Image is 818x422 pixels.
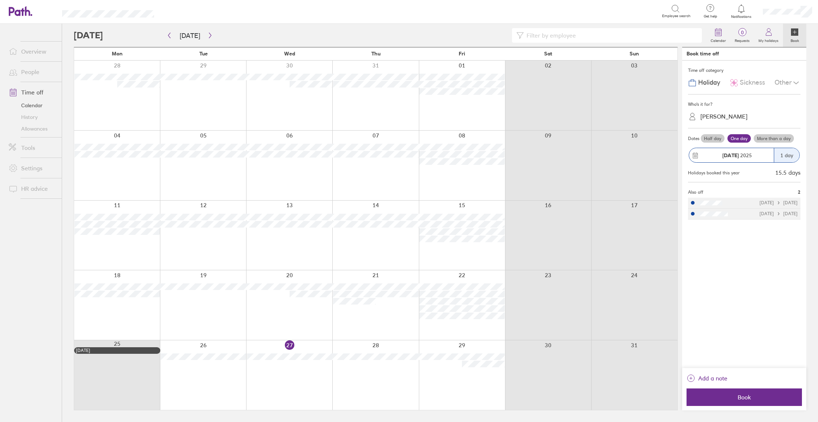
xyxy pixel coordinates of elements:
a: Calendar [3,100,62,111]
div: Holidays booked this year [688,170,740,175]
div: Search [174,8,192,14]
div: [DATE] [DATE] [760,211,798,216]
span: 2 [798,190,800,195]
button: [DATE] 20251 day [688,144,800,166]
a: Time off [3,85,62,100]
span: Sat [544,51,552,57]
span: Sun [630,51,639,57]
span: Mon [112,51,123,57]
a: History [3,111,62,123]
div: Who's it for? [688,99,800,110]
span: Fri [459,51,465,57]
button: Book [687,388,802,406]
span: Tue [199,51,208,57]
label: Calendar [706,36,730,43]
span: 2025 [722,152,752,158]
span: Get help [699,14,722,19]
span: Dates [688,136,699,141]
button: [DATE] [174,30,206,42]
a: Settings [3,161,62,175]
div: [PERSON_NAME] [700,113,748,120]
label: My holidays [754,36,783,43]
div: Other [775,76,800,90]
a: My holidays [754,24,783,47]
input: Filter by employee [524,28,697,42]
label: Book [786,36,803,43]
div: 15.5 days [775,169,800,176]
span: Wed [284,51,295,57]
a: People [3,65,62,79]
strong: [DATE] [722,152,739,159]
a: Overview [3,44,62,59]
label: Half day [701,134,725,143]
label: More than a day [754,134,794,143]
span: 0 [730,30,754,35]
span: Add a note [698,372,727,384]
span: Book [692,394,797,400]
div: [DATE] [DATE] [760,200,798,205]
span: Notifications [730,15,753,19]
span: Thu [371,51,381,57]
span: Employee search [662,14,691,18]
div: Time off category [688,65,800,76]
a: Calendar [706,24,730,47]
div: [DATE] [76,348,158,353]
label: Requests [730,36,754,43]
span: Also off [688,190,703,195]
span: Holiday [698,79,720,86]
a: HR advice [3,181,62,196]
label: One day [727,134,751,143]
a: Tools [3,140,62,155]
a: 0Requests [730,24,754,47]
a: Allowances [3,123,62,135]
a: Notifications [730,4,753,19]
div: 1 day [774,148,799,162]
div: Book time off [687,51,719,57]
button: Add a note [687,372,727,384]
a: Book [783,24,806,47]
span: Sickness [740,79,765,86]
